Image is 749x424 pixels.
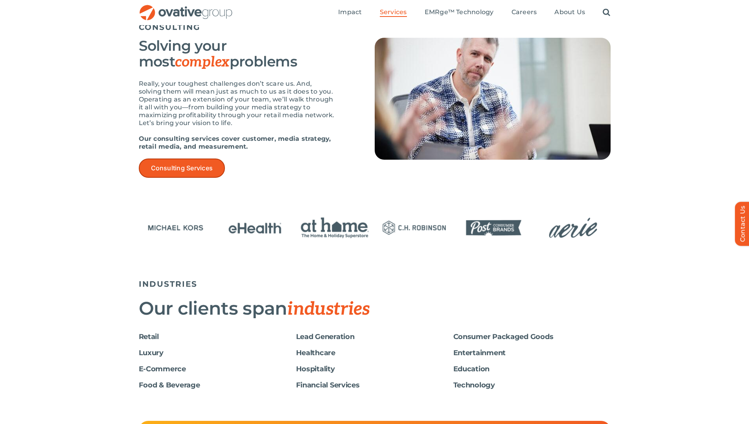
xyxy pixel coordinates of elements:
h2: Our clients span [139,299,611,319]
div: 16 / 24 [377,212,451,245]
h6: Luxury [139,349,296,357]
img: Services – Consulting [375,38,611,160]
p: Really, your toughest challenges don’t scare us. And, solving them will mean just as much to us a... [139,80,335,127]
span: About Us [554,8,585,16]
h6: Food & Beverage [139,381,296,389]
h6: Consumer Packaged Goods [453,333,611,341]
h3: Solving your most problems [139,38,335,70]
div: 17 / 24 [456,212,531,245]
strong: Our consulting services cover customer, media strategy, retail media, and measurement. [139,135,331,150]
a: OG_Full_horizontal_RGB [139,4,233,11]
span: Consulting Services [151,164,213,172]
div: 15 / 24 [298,212,372,245]
a: Services [380,8,407,17]
span: EMRge™ Technology [425,8,494,16]
span: complex [175,53,229,71]
a: Search [603,8,610,17]
h5: CONSULTING [139,22,611,32]
span: industries [287,298,370,320]
a: Consulting Services [139,159,225,178]
div: 14 / 24 [218,212,292,245]
h6: Retail [139,333,296,341]
h6: Education [453,365,611,373]
div: 18 / 24 [536,212,610,245]
a: About Us [554,8,585,17]
h6: Financial Services [296,381,453,389]
h6: Hospitality [296,365,453,373]
h5: INDUSTRIES [139,279,611,289]
a: Impact [338,8,362,17]
a: Careers [512,8,537,17]
span: Careers [512,8,537,16]
div: 13 / 24 [138,212,213,245]
a: EMRge™ Technology [425,8,494,17]
span: Services [380,8,407,16]
h6: Healthcare [296,349,453,357]
h6: Lead Generation [296,333,453,341]
span: Impact [338,8,362,16]
h6: Entertainment [453,349,611,357]
h6: E-Commerce [139,365,296,373]
h6: Technology [453,381,611,389]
